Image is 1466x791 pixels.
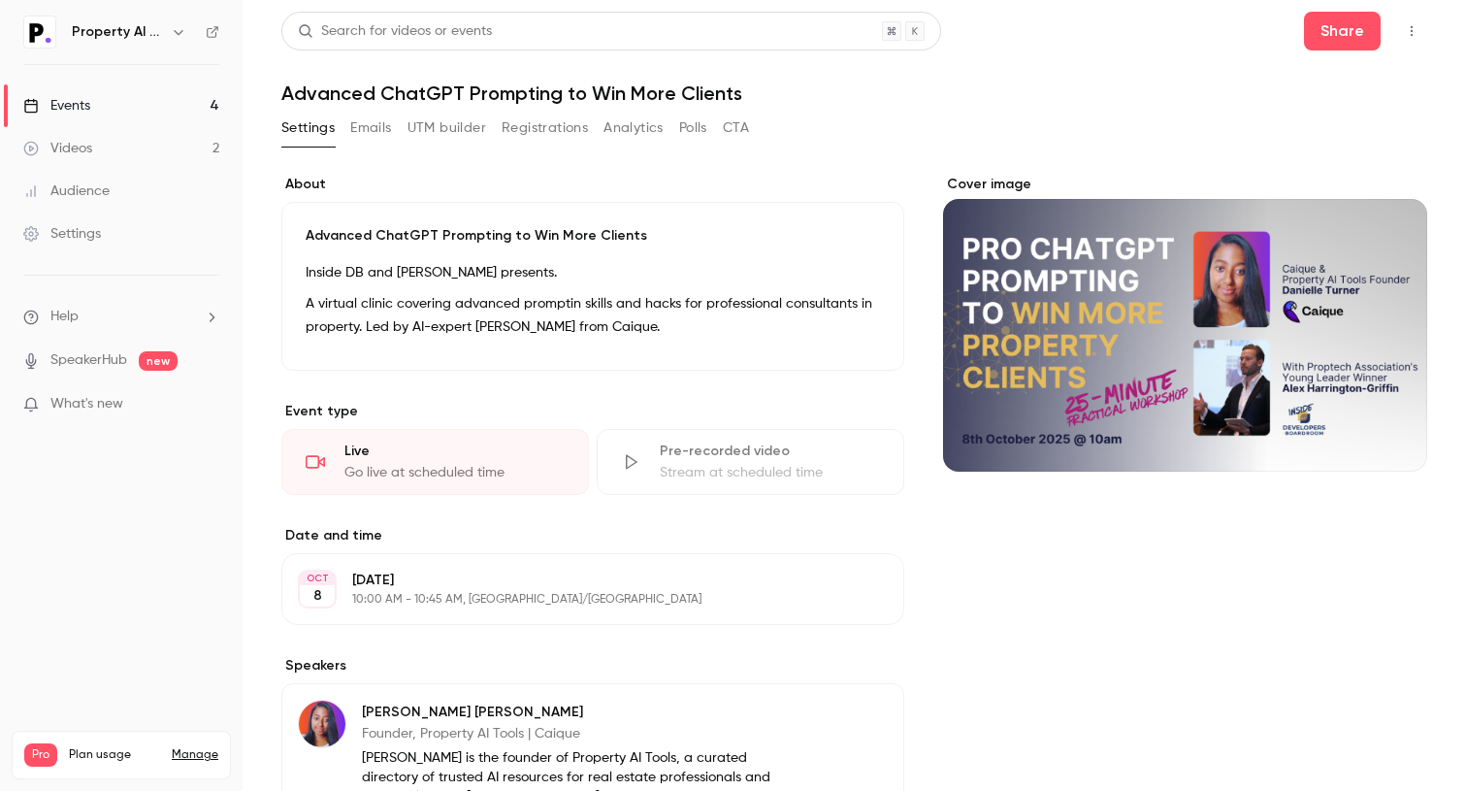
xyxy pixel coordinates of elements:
[362,724,778,743] p: Founder, Property AI Tools | Caique
[139,351,178,371] span: new
[23,139,92,158] div: Videos
[407,113,486,144] button: UTM builder
[281,82,1427,105] h1: Advanced ChatGPT Prompting to Win More Clients
[50,307,79,327] span: Help
[597,429,904,495] div: Pre-recorded videoStream at scheduled time
[299,701,345,747] img: Danielle Turner
[72,22,163,42] h6: Property AI Tools
[1304,12,1381,50] button: Share
[23,307,219,327] li: help-dropdown-opener
[281,526,904,545] label: Date and time
[281,656,904,676] label: Speakers
[344,442,565,461] div: Live
[352,571,801,590] p: [DATE]
[344,463,565,482] div: Go live at scheduled time
[24,743,57,767] span: Pro
[723,113,749,144] button: CTA
[306,226,880,246] p: Advanced ChatGPT Prompting to Win More Clients
[350,113,391,144] button: Emails
[943,175,1427,472] section: Cover image
[172,747,218,763] a: Manage
[23,181,110,201] div: Audience
[362,703,778,722] p: [PERSON_NAME] [PERSON_NAME]
[306,261,880,284] p: Inside DB and [PERSON_NAME] presents.
[281,402,904,421] p: Event type
[352,592,801,608] p: 10:00 AM - 10:45 AM, [GEOGRAPHIC_DATA]/[GEOGRAPHIC_DATA]
[943,175,1427,194] label: Cover image
[50,350,127,371] a: SpeakerHub
[196,396,219,413] iframe: Noticeable Trigger
[23,224,101,244] div: Settings
[281,175,904,194] label: About
[281,113,335,144] button: Settings
[281,429,589,495] div: LiveGo live at scheduled time
[603,113,664,144] button: Analytics
[660,442,880,461] div: Pre-recorded video
[69,747,160,763] span: Plan usage
[50,394,123,414] span: What's new
[23,96,90,115] div: Events
[679,113,707,144] button: Polls
[313,586,322,606] p: 8
[24,16,55,48] img: Property AI Tools
[502,113,588,144] button: Registrations
[298,21,492,42] div: Search for videos or events
[306,292,880,339] p: A virtual clinic covering advanced promptin skills and hacks for professional consultants in prop...
[300,572,335,585] div: OCT
[660,463,880,482] div: Stream at scheduled time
